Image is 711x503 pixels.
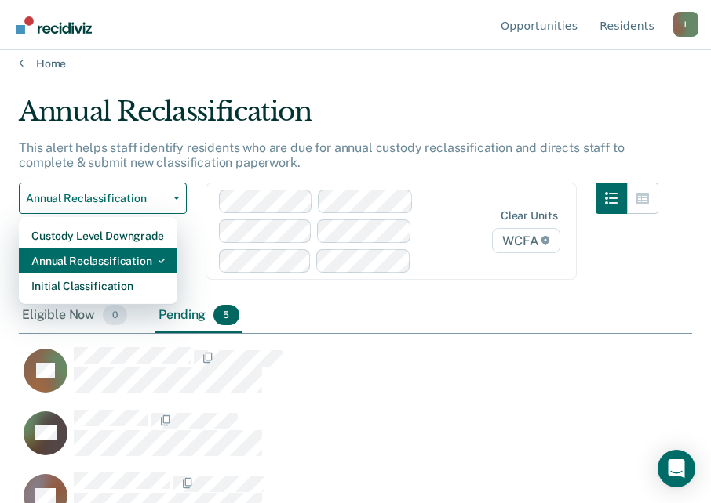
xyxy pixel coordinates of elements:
[673,12,698,37] div: l
[19,56,692,71] a: Home
[19,96,658,140] div: Annual Reclassification
[26,192,167,205] span: Annual Reclassification
[31,248,165,273] div: Annual Reclassification
[501,209,558,223] div: Clear units
[19,409,608,472] div: CaseloadOpportunityCell-00478212
[19,140,624,170] p: This alert helps staff identify residents who are due for annual custody reclassification and dir...
[19,346,608,409] div: CaseloadOpportunityCell-00592472
[492,228,560,253] span: WCFA
[103,305,127,325] span: 0
[658,450,695,487] div: Open Intercom Messenger
[19,183,187,214] button: Annual Reclassification
[673,12,698,37] button: Profile dropdown button
[31,223,165,248] div: Custody Level Downgrade
[16,16,92,34] img: Recidiviz
[213,305,239,325] span: 5
[19,299,130,333] div: Eligible Now0
[19,217,177,305] div: Dropdown Menu
[31,273,165,299] div: Initial Classification
[155,299,242,333] div: Pending5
